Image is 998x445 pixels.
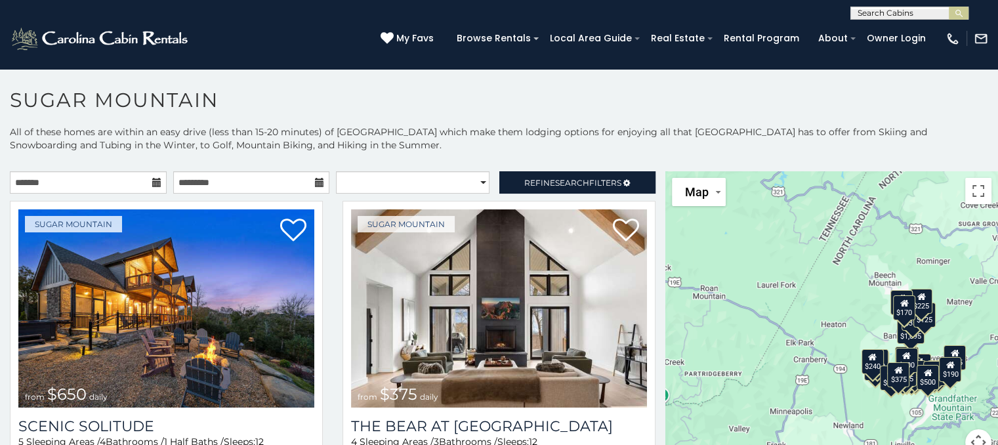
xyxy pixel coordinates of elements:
[351,417,647,435] h3: The Bear At Sugar Mountain
[555,178,589,188] span: Search
[895,347,917,372] div: $300
[450,28,537,49] a: Browse Rentals
[381,32,437,46] a: My Favs
[89,392,108,402] span: daily
[812,28,854,49] a: About
[685,185,709,199] span: Map
[897,319,925,344] div: $1,095
[543,28,638,49] a: Local Area Guide
[499,171,656,194] a: RefineSearchFilters
[860,28,932,49] a: Owner Login
[910,289,932,314] div: $225
[18,417,314,435] a: Scenic Solitude
[894,347,917,371] div: $190
[351,417,647,435] a: The Bear At [GEOGRAPHIC_DATA]
[896,347,918,371] div: $265
[946,32,960,46] img: phone-regular-white.png
[396,32,434,45] span: My Favs
[923,361,945,386] div: $195
[351,209,647,408] img: The Bear At Sugar Mountain
[900,363,922,388] div: $350
[717,28,806,49] a: Rental Program
[351,209,647,408] a: The Bear At Sugar Mountain from $375 daily
[865,349,888,373] div: $210
[901,305,923,330] div: $350
[613,217,639,245] a: Add to favorites
[18,209,314,408] img: Scenic Solitude
[280,217,306,245] a: Add to favorites
[420,392,438,402] span: daily
[927,360,949,385] div: $345
[939,356,961,381] div: $190
[380,385,417,404] span: $375
[974,32,988,46] img: mail-regular-white.png
[47,385,87,404] span: $650
[25,216,122,232] a: Sugar Mountain
[965,178,991,204] button: Toggle fullscreen view
[908,354,930,379] div: $200
[943,345,965,370] div: $155
[18,209,314,408] a: Scenic Solitude from $650 daily
[358,216,455,232] a: Sugar Mountain
[892,295,915,320] div: $170
[890,290,913,315] div: $240
[864,355,886,380] div: $355
[25,392,45,402] span: from
[644,28,711,49] a: Real Estate
[913,303,935,328] div: $125
[358,392,377,402] span: from
[880,365,902,390] div: $650
[916,365,938,390] div: $500
[672,178,726,206] button: Change map style
[524,178,621,188] span: Refine Filters
[861,349,883,373] div: $240
[892,362,914,387] div: $155
[887,362,909,387] div: $375
[10,26,192,52] img: White-1-2.png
